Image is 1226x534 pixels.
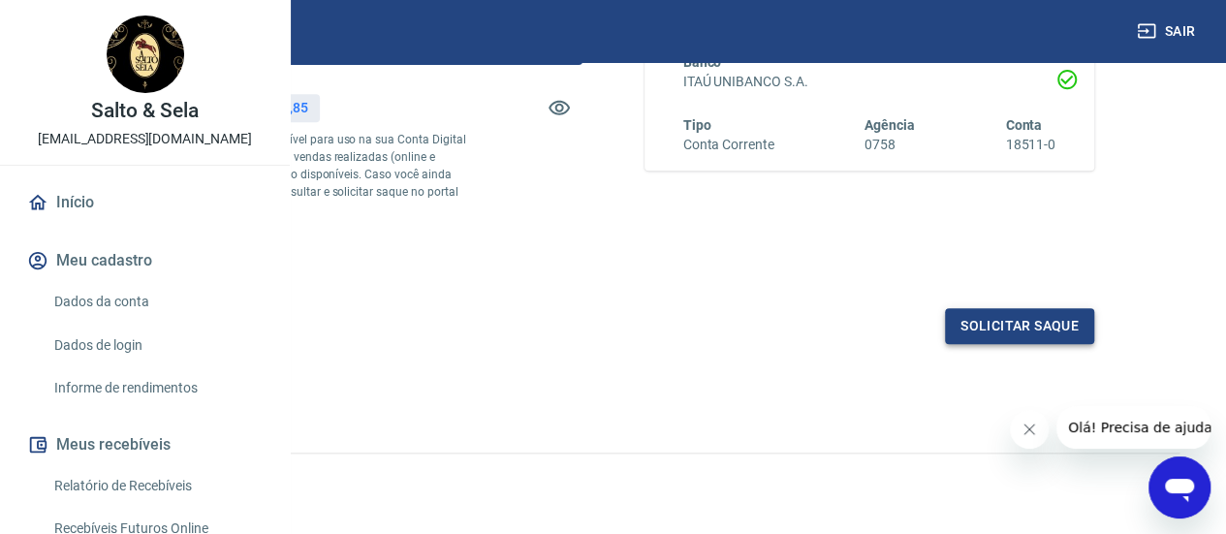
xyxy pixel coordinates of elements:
p: *Corresponde ao saldo disponível para uso na sua Conta Digital Vindi. Incluindo os valores das ve... [132,131,469,218]
h6: 18511-0 [1005,135,1055,155]
span: Olá! Precisa de ajuda? [12,14,163,29]
h6: 0758 [864,135,915,155]
a: Dados de login [47,326,267,365]
a: Informe de rendimentos [47,368,267,408]
img: 181775af-36a4-47f1-822e-28d72563ed33.jpeg [107,16,184,93]
iframe: Fechar mensagem [1010,410,1049,449]
p: R$ 2.335,85 [236,98,307,118]
span: Tipo [683,117,711,133]
span: Agência [864,117,915,133]
a: Início [23,181,267,224]
iframe: Mensagem da empresa [1056,406,1210,449]
h6: ITAÚ UNIBANCO S.A. [683,72,1056,92]
iframe: Botão para abrir a janela de mensagens [1148,456,1210,518]
p: [EMAIL_ADDRESS][DOMAIN_NAME] [38,129,252,149]
h6: Conta Corrente [683,135,774,155]
a: Relatório de Recebíveis [47,466,267,506]
p: 2025 © [47,469,1179,489]
span: Conta [1005,117,1042,133]
a: Dados da conta [47,282,267,322]
button: Meus recebíveis [23,424,267,466]
span: Banco [683,54,722,70]
p: Salto & Sela [91,101,198,121]
button: Meu cadastro [23,239,267,282]
button: Solicitar saque [945,308,1094,344]
button: Sair [1133,14,1203,49]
